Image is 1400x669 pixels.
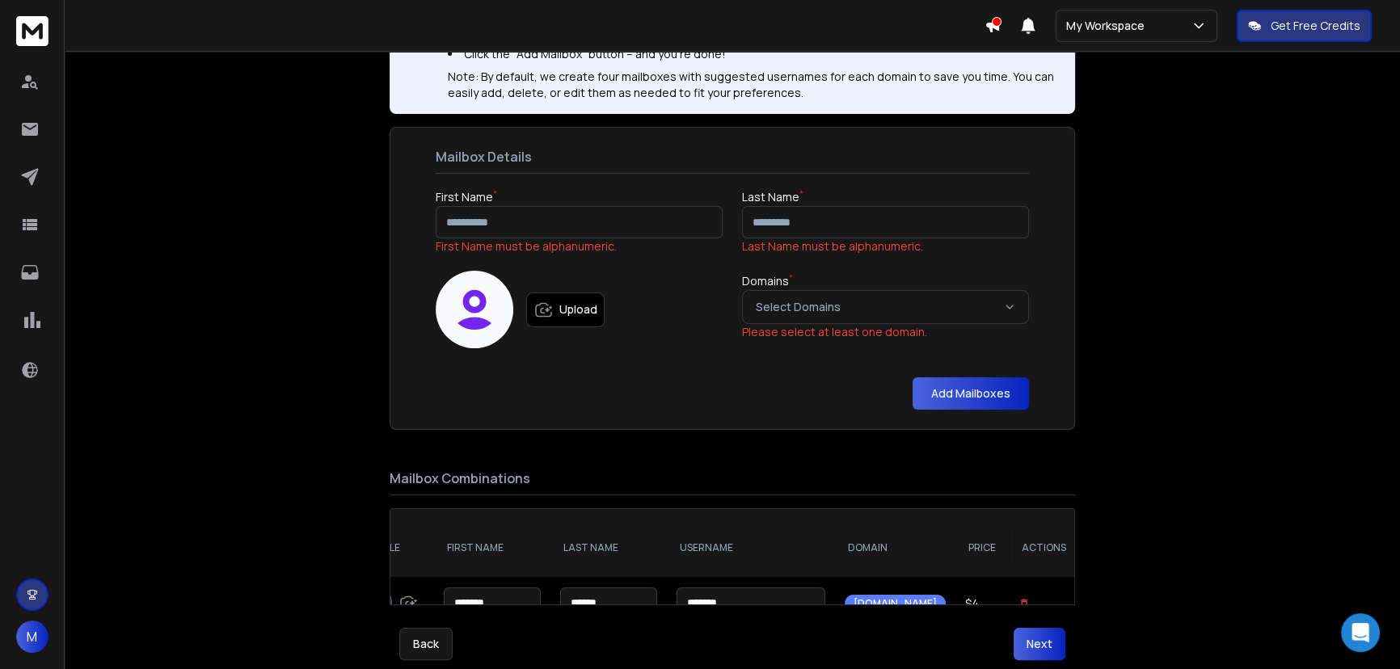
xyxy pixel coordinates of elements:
[845,595,946,612] div: [DOMAIN_NAME]
[436,147,1029,174] p: Mailbox Details
[742,324,1029,340] p: Please select at least one domain.
[399,628,453,660] button: Back
[1237,10,1372,42] button: Get Free Credits
[667,528,835,567] th: Username
[1066,18,1151,34] p: My Workspace
[526,292,605,327] label: Upload
[16,621,48,653] button: M
[1014,628,1065,660] button: Next
[835,528,955,567] th: Domain
[448,46,1062,62] li: Click the "Add Mailbox" button – and you're done!
[742,290,1029,324] button: Select Domains
[434,528,550,567] th: First Name
[1341,613,1380,652] div: Open Intercom Messenger
[550,528,667,567] th: Last Name
[448,69,1062,101] div: Note: By default, we create four mailboxes with suggested usernames for each domain to save you t...
[742,238,1029,255] p: Last Name must be alphanumeric.
[955,528,1009,567] th: Price
[742,273,793,288] label: Domains
[350,528,434,567] th: Profile
[390,469,1075,495] p: Mailbox Combinations
[436,189,497,204] label: First Name
[1009,528,1079,567] th: Actions
[742,189,803,204] label: Last Name
[1271,18,1360,34] p: Get Free Credits
[436,238,723,255] p: First Name must be alphanumeric.
[955,577,1009,629] td: $ 4
[913,377,1029,410] button: Add Mailboxes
